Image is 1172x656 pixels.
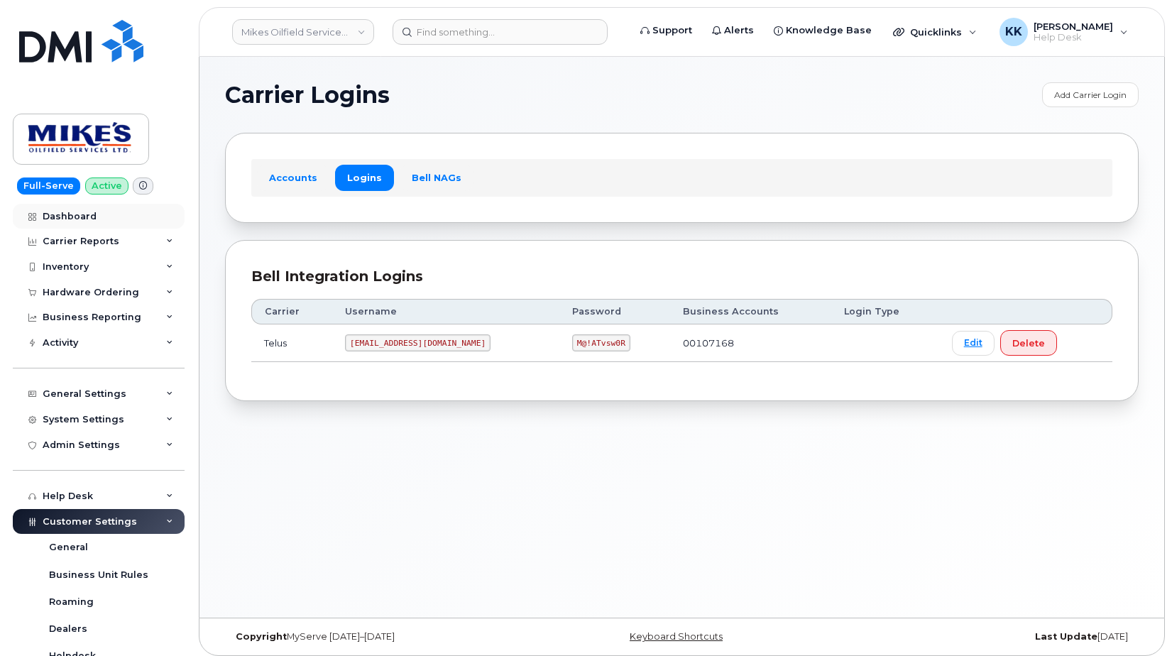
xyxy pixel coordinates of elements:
a: Logins [335,165,394,190]
span: Carrier Logins [225,84,390,106]
button: Delete [1000,330,1057,356]
strong: Copyright [236,631,287,642]
th: Login Type [831,299,938,324]
td: Telus [251,324,332,362]
a: Bell NAGs [400,165,473,190]
code: M@!ATvsw0R [572,334,630,351]
div: Bell Integration Logins [251,266,1112,287]
a: Keyboard Shortcuts [630,631,723,642]
div: [DATE] [834,631,1139,643]
th: Password [559,299,670,324]
code: [EMAIL_ADDRESS][DOMAIN_NAME] [345,334,491,351]
div: MyServe [DATE]–[DATE] [225,631,530,643]
th: Carrier [251,299,332,324]
th: Business Accounts [670,299,831,324]
a: Accounts [257,165,329,190]
iframe: Messenger Launcher [1110,594,1161,645]
span: Delete [1012,337,1045,350]
td: 00107168 [670,324,831,362]
a: Add Carrier Login [1042,82,1139,107]
a: Edit [952,331,995,356]
strong: Last Update [1035,631,1097,642]
th: Username [332,299,559,324]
